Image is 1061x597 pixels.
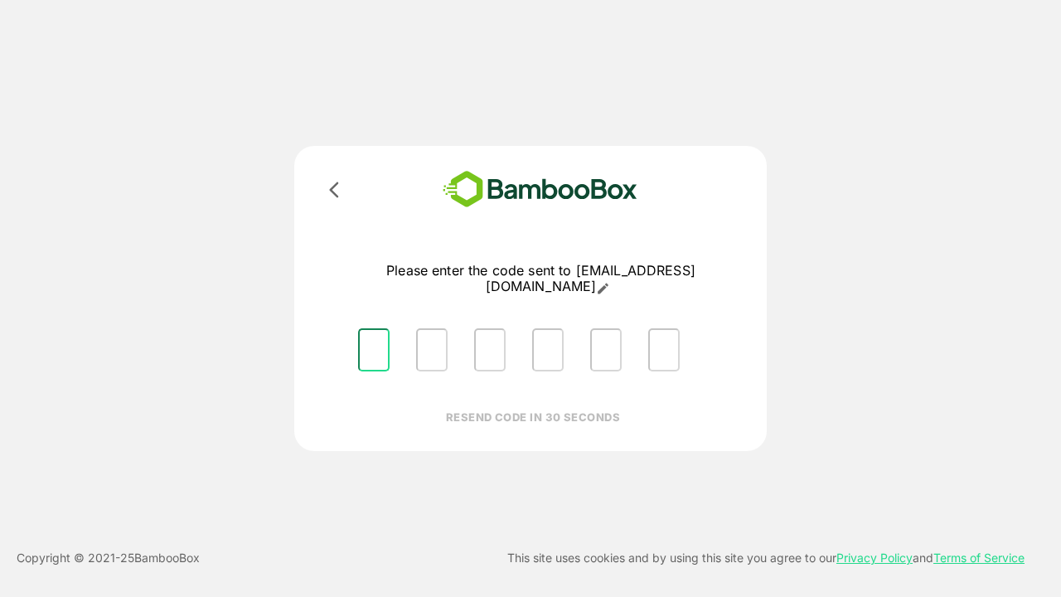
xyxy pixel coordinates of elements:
img: bamboobox [419,166,661,213]
a: Terms of Service [933,551,1025,565]
input: Please enter OTP character 5 [590,328,622,371]
input: Please enter OTP character 6 [648,328,680,371]
p: Copyright © 2021- 25 BambooBox [17,548,200,568]
p: This site uses cookies and by using this site you agree to our and [507,548,1025,568]
input: Please enter OTP character 2 [416,328,448,371]
input: Please enter OTP character 1 [358,328,390,371]
a: Privacy Policy [836,551,913,565]
p: Please enter the code sent to [EMAIL_ADDRESS][DOMAIN_NAME] [345,263,737,295]
input: Please enter OTP character 4 [532,328,564,371]
input: Please enter OTP character 3 [474,328,506,371]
